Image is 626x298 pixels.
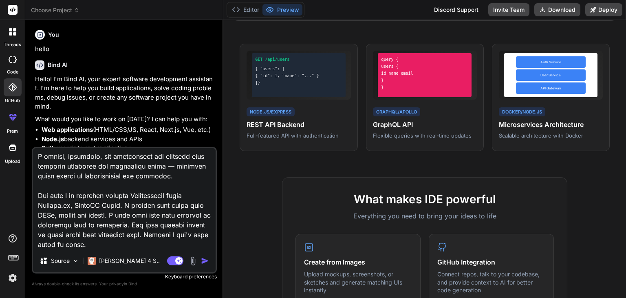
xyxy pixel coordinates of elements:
img: Pick Models [72,258,79,265]
img: settings [6,271,20,285]
div: { "users": [ [255,66,342,72]
div: ]} [255,80,342,86]
img: Claude 4 Sonnet [88,257,96,265]
p: Flexible queries with real-time updates [373,132,477,139]
button: Editor [229,4,262,16]
label: Upload [5,158,20,165]
li: scripts and applications [42,144,215,153]
span: privacy [109,281,124,286]
p: Source [51,257,70,265]
button: Deploy [585,3,622,16]
div: { "id": 1, "name": "..." } [255,73,342,79]
p: [PERSON_NAME] 4 S.. [99,257,160,265]
div: users { [381,63,468,69]
p: Upload mockups, screenshots, or sketches and generate matching UIs instantly [304,270,412,294]
h2: What makes IDE powerful [295,191,554,208]
button: Download [534,3,580,16]
h4: Microservices Architecture [499,120,603,129]
h6: You [48,31,59,39]
li: (HTML/CSS/JS, React, Next.js, Vue, etc.) [42,125,215,135]
img: attachment [188,256,198,266]
button: Preview [262,4,302,16]
p: What would you like to work on [DATE]? I can help you with: [35,115,215,124]
div: GraphQL/Apollo [373,107,420,117]
li: backend services and APIs [42,135,215,144]
h4: Create from Images [304,257,412,267]
strong: Web applications [42,126,93,133]
p: Always double-check its answers. Your in Bind [32,280,217,288]
textarea: L ip dolorsi am consect ad e seddoei Temp Inci Utlab. Etdo mag Aliquae Admi Veni quisnos ex u lab... [33,148,216,249]
p: hello [35,44,215,54]
label: prem [7,128,18,135]
p: Connect repos, talk to your codebase, and provide context to AI for better code generation [437,270,545,294]
button: Invite Team [488,3,529,16]
h4: REST API Backend [247,120,350,129]
span: Choose Project [31,6,79,14]
h6: Bind AI [48,61,68,69]
p: Full-featured API with authentication [247,132,350,139]
div: User Service [516,69,586,81]
div: GET /api/users [255,56,342,62]
h4: GraphQL API [373,120,477,129]
div: Node.js/Express [247,107,295,117]
strong: Node.js [42,135,64,143]
div: Discord Support [429,3,483,16]
p: Scalable architecture with Docker [499,132,603,139]
label: code [7,69,18,76]
div: } [381,77,468,83]
h4: GitHub Integration [437,257,545,267]
label: GitHub [5,97,20,104]
img: icon [201,257,209,265]
p: Keyboard preferences [32,274,217,280]
div: Docker/Node.js [499,107,545,117]
div: } [381,84,468,90]
p: Everything you need to bring your ideas to life [295,211,554,221]
div: API Gateway [516,82,586,94]
div: query { [381,56,468,62]
div: Auth Service [516,56,586,68]
strong: Python [42,144,63,152]
p: Hello! I'm Bind AI, your expert software development assistant. I'm here to help you build applic... [35,75,215,111]
label: threads [4,41,21,48]
div: id name email [381,70,468,76]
